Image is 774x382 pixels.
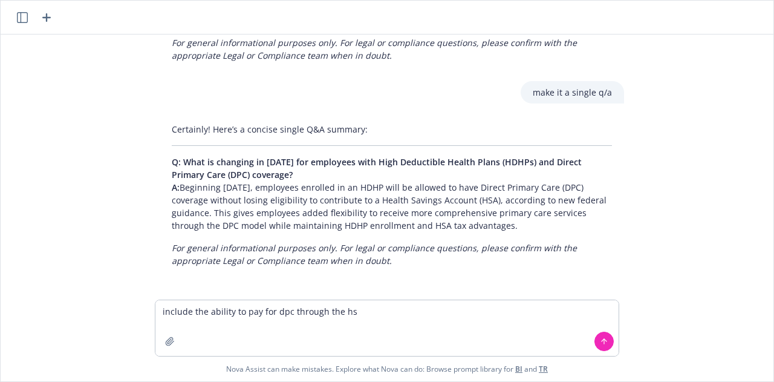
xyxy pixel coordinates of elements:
[539,364,548,374] a: TR
[172,37,577,61] em: For general informational purposes only. For legal or compliance questions, please confirm with t...
[515,364,522,374] a: BI
[172,242,577,266] em: For general informational purposes only. For legal or compliance questions, please confirm with t...
[172,156,612,232] p: Beginning [DATE], employees enrolled in an HDHP will be allowed to have Direct Primary Care (DPC)...
[172,123,612,136] p: Certainly! Here’s a concise single Q&A summary:
[533,86,612,99] p: make it a single q/a
[172,156,582,180] span: Q: What is changing in [DATE] for employees with High Deductible Health Plans (HDHPs) and Direct ...
[155,300,619,356] textarea: include the ability to pay for dpc through the hs
[172,182,180,193] span: A:
[226,357,548,381] span: Nova Assist can make mistakes. Explore what Nova can do: Browse prompt library for and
